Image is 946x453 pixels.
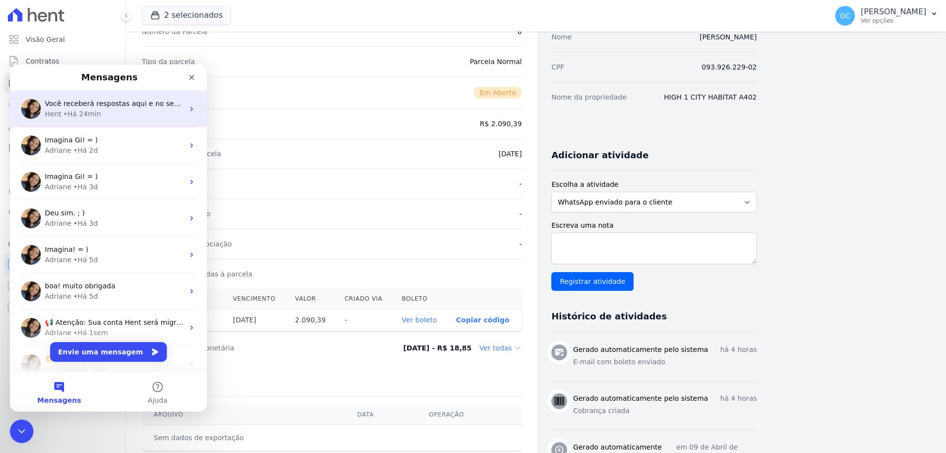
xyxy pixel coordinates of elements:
h3: Gerado automaticamente pelo sistema [573,345,708,355]
div: • Há 5d [64,227,88,237]
dt: Nome da propriedade [551,92,627,102]
p: E-mail com boleto enviado [573,357,757,367]
div: • Há 24min [54,44,91,55]
a: Ver boleto [402,316,437,324]
iframe: Intercom live chat [10,419,34,443]
img: Profile image for Adriane [11,290,31,310]
div: Adriane [35,227,62,237]
span: Imagina! = ) [35,181,78,189]
iframe: Intercom live chat [10,65,207,412]
p: Cobrança criada [573,406,757,416]
dd: R$ 2.090,39 [480,119,522,129]
div: • Há 5d [64,190,88,201]
dt: Nome [551,32,572,42]
td: Sem dados de exportação [142,425,345,451]
label: Escreva uma nota [551,220,757,231]
div: Adriane [35,263,62,274]
dd: - [519,209,522,219]
div: Adriane [35,154,62,164]
div: • Há 2d [64,81,88,91]
div: Adriane [35,190,62,201]
th: Vencimento [225,289,287,309]
button: Envie uma mensagem [40,278,157,297]
dd: - [519,179,522,189]
span: GC [840,12,850,19]
div: Plataformas [8,239,118,250]
a: Lotes [4,95,122,114]
h3: Histórico de atividades [551,311,667,322]
a: Contratos [4,51,122,71]
th: Criado via [337,289,394,309]
label: Escolha a atividade [551,179,757,190]
a: Visão Geral [4,30,122,49]
span: Você receberá respostas aqui e no seu e-mail: ✉️ [PERSON_NAME][EMAIL_ADDRESS][DOMAIN_NAME] Nosso ... [35,35,593,43]
span: boa! muito obrigada [35,217,105,225]
dd: Parcela Normal [470,57,522,67]
span: Deu sim. ; ) [35,144,75,152]
span: ☺️🌻 [35,290,52,298]
h3: Adicionar atividade [551,149,648,161]
img: Profile image for Adriane [11,253,31,273]
th: Data [345,405,417,425]
dd: 093.926.229-02 [702,62,757,72]
button: 2 selecionados [142,6,231,25]
a: Crédito [4,181,122,201]
img: Profile image for Adriane [11,71,31,91]
a: Clientes [4,116,122,136]
button: Copiar código [456,316,509,324]
th: - [337,309,394,331]
a: Minha Carteira [4,138,122,158]
button: GC [PERSON_NAME] Ver opções [827,2,946,30]
div: • Há 3d [64,154,88,164]
img: Profile image for Adriane [11,217,31,237]
p: há 4 horas [720,393,757,404]
a: Transferências [4,160,122,179]
div: Adriane [35,117,62,128]
dd: HIGH 1 CITY HABITAT A402 [664,92,757,102]
h3: Exportação [142,373,522,384]
input: Registrar atividade [551,272,634,291]
h3: Gerado automaticamente pelo sistema [573,393,708,404]
dt: Tipo da parcela [142,57,195,67]
div: Adriane [35,300,62,310]
th: Operação [417,405,522,425]
span: Visão Geral [26,35,65,44]
div: • Há 1sem [64,300,98,310]
span: Em Aberto [473,87,522,99]
th: Boleto [394,289,448,309]
a: [PERSON_NAME] [700,33,757,41]
div: • Há 3d [64,117,88,128]
dd: [DATE] [499,149,522,159]
button: Ajuda [99,308,197,347]
th: Arquivo [142,405,345,425]
a: Conta Hent [4,276,122,296]
th: Valor [287,289,337,309]
span: Mensagens [28,332,71,339]
dt: Última correção monetária [142,343,367,353]
dd: - [519,239,522,249]
p: Ver opções [861,17,926,25]
a: Parcelas [4,73,122,93]
p: há 4 horas [720,345,757,355]
div: Adriane [35,81,62,91]
dd: [DATE] - R$ 18,85 [403,343,472,353]
dd: Ver todas [479,343,522,353]
div: • Há 1sem [64,263,98,274]
th: [DATE] [225,309,287,331]
th: 2.090,39 [287,309,337,331]
span: Ajuda [138,332,158,339]
span: Contratos [26,56,59,66]
a: Negativação [4,203,122,223]
div: Hent [35,44,52,55]
dt: CPF [551,62,564,72]
span: Imagina Gi! = ) [35,108,88,116]
img: Profile image for Adriane [11,107,31,127]
a: Recebíveis [4,254,122,274]
img: Profile image for Adriane [11,144,31,164]
p: [PERSON_NAME] [861,7,926,17]
span: Imagina Gi! = ) [35,71,88,79]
